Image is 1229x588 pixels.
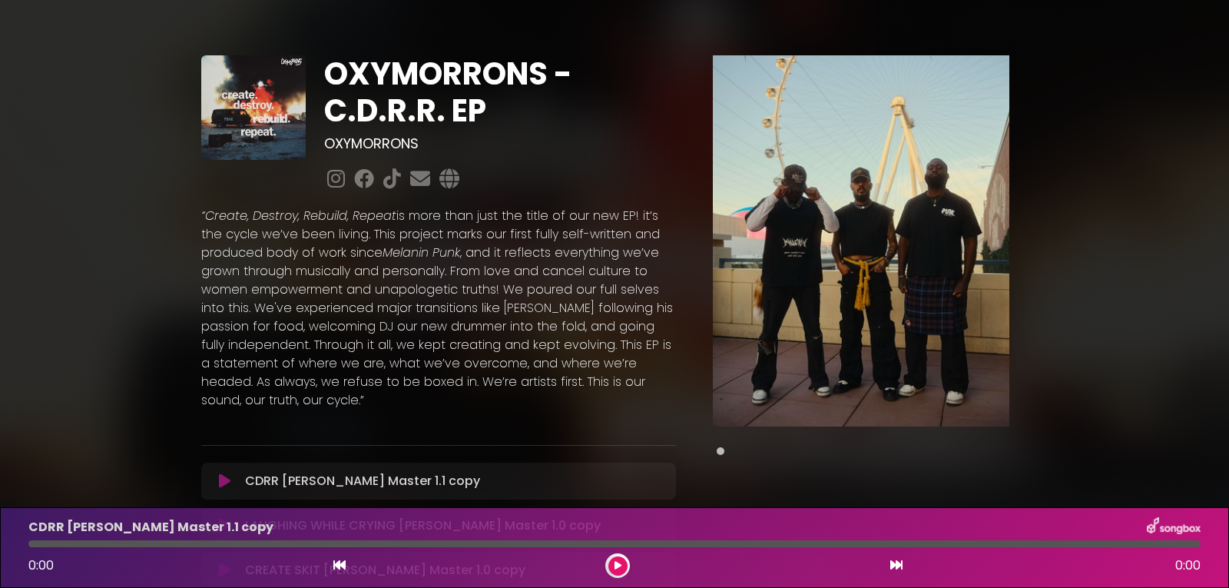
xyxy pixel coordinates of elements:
span: 0:00 [1175,556,1201,575]
p: CDRR [PERSON_NAME] Master 1.1 copy [28,518,273,537]
em: “Create, Destroy, Rebuild, Repeat [201,207,396,224]
h3: OXYMORRONS [324,135,675,152]
h1: OXYMORRONS - C.D.R.R. EP [324,55,675,129]
img: songbox-logo-white.png [1147,517,1201,537]
em: Melanin Punk [383,244,460,261]
p: CDRR [PERSON_NAME] Master 1.1 copy [245,472,480,490]
img: 4qoL0AItSS6VikCHZSDs [201,55,306,160]
span: 0:00 [28,556,54,574]
img: Main Media [713,55,1009,427]
p: is more than just the title of our new EP! it’s the cycle we’ve been living. This project marks o... [201,207,676,410]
